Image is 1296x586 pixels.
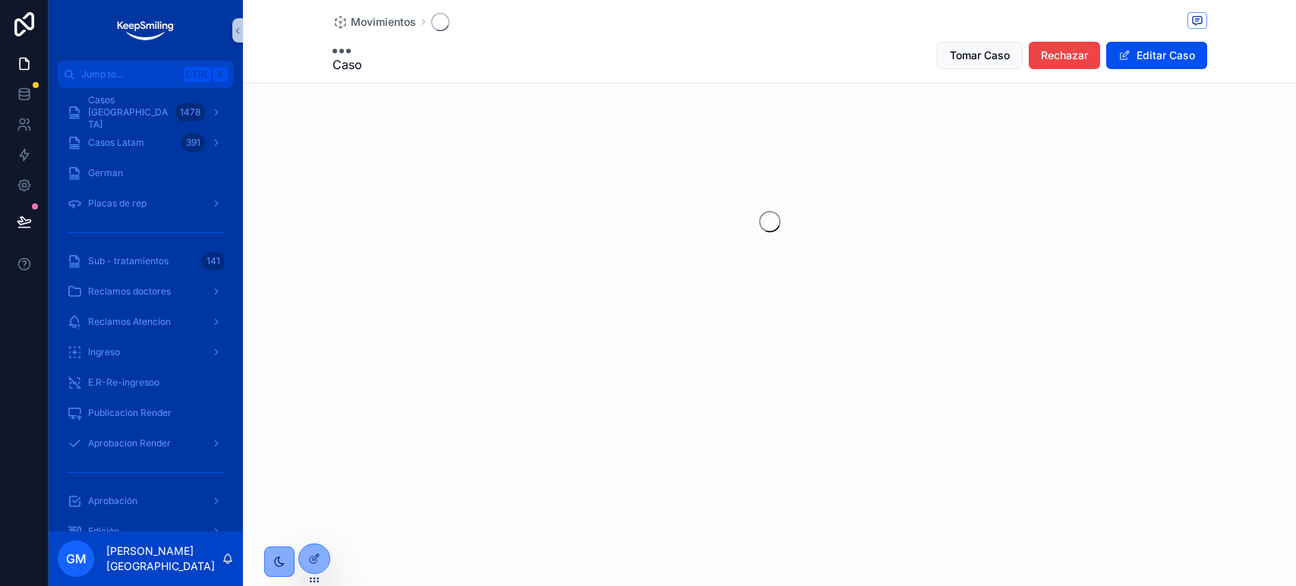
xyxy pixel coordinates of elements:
a: E.R-Re-ingresoo [58,369,234,396]
div: 141 [202,252,225,270]
div: 391 [181,134,205,152]
a: Ingreso [58,339,234,366]
a: Reclamos Atencion [58,308,234,336]
a: Casos Latam391 [58,129,234,156]
span: Aprobacion Render [88,437,171,449]
a: Reclamos doctores [58,278,234,305]
span: Ctrl [184,67,211,82]
span: Edición [88,525,119,537]
span: Casos [GEOGRAPHIC_DATA] [88,94,169,131]
span: Aprobación [88,495,137,507]
span: GM [66,550,87,568]
a: Aprobacion Render [58,430,234,457]
span: Placas de rep [88,197,147,210]
span: German [88,167,123,179]
a: Movimientos [333,14,416,30]
span: Reclamos Atencion [88,316,171,328]
button: Jump to...CtrlK [58,61,234,88]
a: German [58,159,234,187]
img: App logo [115,18,175,43]
span: Casos Latam [88,137,144,149]
span: Tomar Caso [950,48,1010,63]
span: Sub - tratamientos [88,255,169,267]
a: Publicacion Render [58,399,234,427]
span: K [214,68,226,80]
button: Tomar Caso [937,42,1023,69]
button: Rechazar [1029,42,1100,69]
button: Editar Caso [1106,42,1207,69]
div: 1478 [175,103,205,121]
span: Movimientos [351,14,416,30]
p: [PERSON_NAME][GEOGRAPHIC_DATA] [106,543,222,574]
span: E.R-Re-ingresoo [88,376,159,389]
span: Caso [333,55,362,74]
a: Sub - tratamientos141 [58,247,234,275]
a: Casos [GEOGRAPHIC_DATA]1478 [58,99,234,126]
span: Rechazar [1041,48,1088,63]
a: Placas de rep [58,190,234,217]
span: Reclamos doctores [88,285,171,298]
a: Edición [58,518,234,545]
span: Jump to... [81,68,178,80]
span: Ingreso [88,346,120,358]
span: Publicacion Render [88,407,172,419]
a: Aprobación [58,487,234,515]
div: scrollable content [49,88,243,531]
